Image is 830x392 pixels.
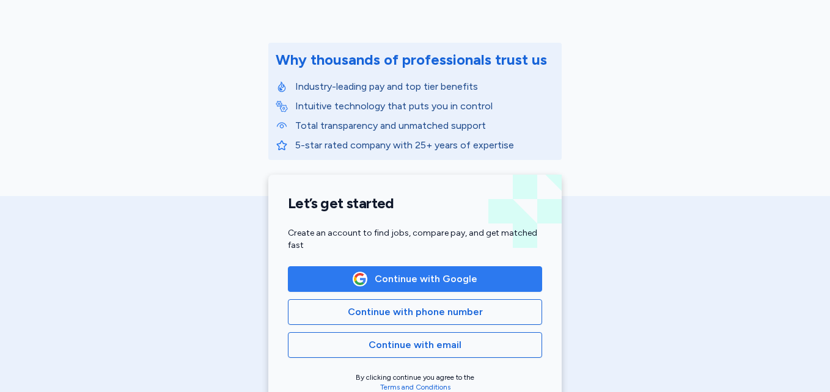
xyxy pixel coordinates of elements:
a: Terms and Conditions [380,383,450,391]
span: Continue with phone number [348,305,483,319]
p: Industry-leading pay and top tier benefits [295,79,554,94]
p: 5-star rated company with 25+ years of expertise [295,138,554,153]
span: Continue with email [369,338,461,352]
div: Why thousands of professionals trust us [276,50,547,70]
div: By clicking continue you agree to the [288,372,542,392]
p: Total transparency and unmatched support [295,118,554,133]
button: Continue with email [288,332,542,358]
img: Google Logo [353,272,367,286]
span: Continue with Google [375,272,477,286]
button: Continue with phone number [288,299,542,325]
div: Create an account to find jobs, compare pay, and get matched fast [288,227,542,252]
p: Intuitive technology that puts you in control [295,99,554,114]
button: Google LogoContinue with Google [288,266,542,292]
h1: Let’s get started [288,194,542,212]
